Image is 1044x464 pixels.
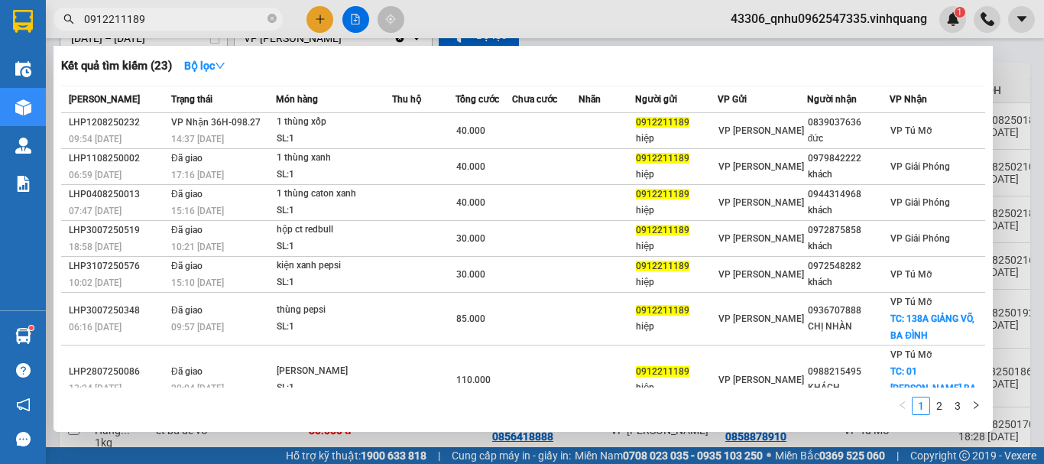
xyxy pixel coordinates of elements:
[971,401,981,410] span: right
[512,94,557,105] span: Chưa cước
[215,60,225,71] span: down
[277,302,391,319] div: thùng pepsi
[171,242,224,252] span: 10:21 [DATE]
[893,397,912,415] li: Previous Page
[277,363,391,380] div: [PERSON_NAME]
[15,61,31,77] img: warehouse-icon
[69,383,122,394] span: 13:24 [DATE]
[171,117,261,128] span: VP Nhận 36H-098.27
[808,238,889,255] div: khách
[171,94,212,105] span: Trạng thái
[807,94,857,105] span: Người nhận
[456,94,499,105] span: Tổng cước
[15,328,31,344] img: warehouse-icon
[171,277,224,288] span: 15:10 [DATE]
[890,366,976,410] span: TC: 01 [PERSON_NAME],BA ĐÌNH,...
[949,397,966,414] a: 3
[69,134,122,144] span: 09:54 [DATE]
[69,170,122,180] span: 06:59 [DATE]
[808,167,889,183] div: khách
[69,364,167,380] div: LHP2807250086
[69,206,122,216] span: 07:47 [DATE]
[808,187,889,203] div: 0944314968
[718,125,804,136] span: VP [PERSON_NAME]
[267,12,277,27] span: close-circle
[16,363,31,378] span: question-circle
[69,277,122,288] span: 10:02 [DATE]
[718,161,804,172] span: VP [PERSON_NAME]
[718,233,804,244] span: VP [PERSON_NAME]
[171,134,224,144] span: 14:37 [DATE]
[636,380,717,396] div: hiệp
[808,258,889,274] div: 0972548282
[636,117,689,128] span: 0912211189
[61,58,172,74] h3: Kết quả tìm kiếm ( 23 )
[277,274,391,291] div: SL: 1
[171,225,203,235] span: Đã giao
[931,397,948,414] a: 2
[15,138,31,154] img: warehouse-icon
[277,238,391,255] div: SL: 1
[456,233,485,244] span: 30.000
[636,274,717,290] div: hiệp
[277,203,391,219] div: SL: 1
[890,125,932,136] span: VP Tú Mỡ
[171,206,224,216] span: 15:16 [DATE]
[171,305,203,316] span: Đã giao
[69,322,122,333] span: 06:16 [DATE]
[171,170,224,180] span: 17:16 [DATE]
[277,131,391,148] div: SL: 1
[69,242,122,252] span: 18:58 [DATE]
[69,115,167,131] div: LHP1208250232
[808,364,889,380] div: 0988215495
[636,305,689,316] span: 0912211189
[890,161,950,172] span: VP Giải Phóng
[967,397,985,415] li: Next Page
[456,161,485,172] span: 40.000
[635,94,677,105] span: Người gửi
[930,397,948,415] li: 2
[171,322,224,333] span: 09:57 [DATE]
[277,150,391,167] div: 1 thùng xanh
[890,94,927,105] span: VP Nhận
[636,238,717,255] div: hiệp
[890,269,932,280] span: VP Tú Mỡ
[718,375,804,385] span: VP [PERSON_NAME]
[890,313,974,341] span: TC: 138A GIẢNG VÕ, BA ĐÌNH
[636,167,717,183] div: hiệp
[636,131,717,147] div: hiệp
[808,203,889,219] div: khách
[84,11,264,28] input: Tìm tên, số ĐT hoặc mã đơn
[171,189,203,200] span: Đã giao
[636,319,717,335] div: hiệp
[912,397,930,415] li: 1
[69,187,167,203] div: LHP0408250013
[808,131,889,147] div: đức
[808,319,889,335] div: CHỊ NHÀN
[171,383,224,394] span: 20:04 [DATE]
[277,114,391,131] div: 1 thùng xốp
[277,167,391,183] div: SL: 1
[13,10,33,33] img: logo-vxr
[267,14,277,23] span: close-circle
[171,153,203,164] span: Đã giao
[967,397,985,415] button: right
[456,375,491,385] span: 110.000
[69,222,167,238] div: LHP3007250519
[171,261,203,271] span: Đã giao
[392,94,421,105] span: Thu hộ
[808,303,889,319] div: 0936707888
[948,397,967,415] li: 3
[277,258,391,274] div: kiện xanh pepsi
[898,401,907,410] span: left
[172,54,238,78] button: Bộ lọcdown
[636,366,689,377] span: 0912211189
[808,380,889,396] div: KHÁCH
[808,151,889,167] div: 0979842222
[69,94,140,105] span: [PERSON_NAME]
[636,189,689,200] span: 0912211189
[15,99,31,115] img: warehouse-icon
[456,125,485,136] span: 40.000
[69,303,167,319] div: LHP3007250348
[276,94,318,105] span: Món hàng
